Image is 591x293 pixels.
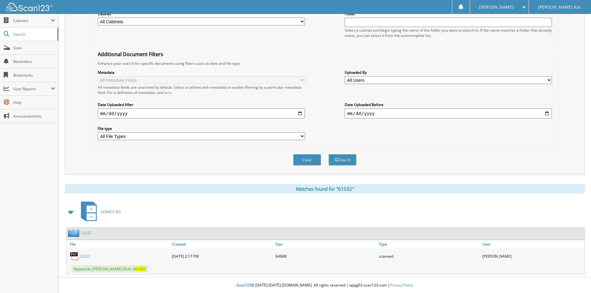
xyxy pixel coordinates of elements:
span: Cabinets [13,18,51,23]
a: File [67,240,170,248]
input: start [98,109,305,118]
div: All metadata fields are searched by default. Select a cabinet with metadata to enable filtering b... [98,85,305,95]
a: 12237 [79,254,90,259]
button: Clear [293,154,321,166]
div: scanned [377,250,481,262]
span: SERVICE RO [101,209,121,215]
div: [DATE] 2:17 PM [170,250,274,262]
span: Help [13,100,55,105]
span: Scan [13,45,55,51]
span: Announcements [13,113,55,119]
iframe: Chat Widget [560,263,591,293]
a: SERVICE RO [77,200,121,224]
label: Date Uploaded Before [345,102,552,107]
span: Scan123 [236,282,251,288]
a: Type [377,240,481,248]
div: [PERSON_NAME] [481,250,584,262]
img: PDF.png [70,251,79,261]
label: File type [98,126,305,131]
label: Metadata [98,70,305,75]
a: Size [274,240,378,248]
button: Search [329,154,356,166]
span: Reminders [13,59,55,64]
a: here [163,90,171,95]
span: User Reports [13,86,51,91]
img: scan123-logo-white.svg [6,3,53,11]
span: [PERSON_NAME] [479,5,514,9]
label: Date Uploaded After [98,102,305,107]
span: 61032 [135,266,146,272]
span: [PERSON_NAME] Kia [538,5,580,9]
a: User [481,240,584,248]
a: 12237 [81,230,92,236]
span: Keywords: [PERSON_NAME] DEAL 0 [71,265,148,273]
div: Matches found for "61032" [65,184,585,193]
div: © [DATE]-[DATE] [DOMAIN_NAME]. All rights reserved | appg03-scan123-com | [59,278,591,293]
label: Uploaded By [345,70,552,75]
a: Created [170,240,274,248]
a: Privacy Policy [390,282,413,288]
input: end [345,109,552,118]
span: Search [13,32,54,37]
img: folder2.png [68,229,81,237]
legend: Additional Document Filters [95,51,166,58]
span: Bookmarks [13,73,55,78]
div: 646KB [274,250,378,262]
div: Select a cabinet and begin typing the name of the folder you want to search in. If the name match... [345,28,552,38]
div: Enhance your search for specific documents using filters such as date and file type. [95,61,555,66]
